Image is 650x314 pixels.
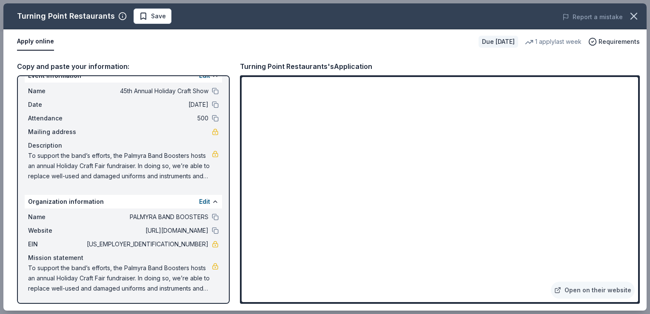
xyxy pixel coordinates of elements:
[562,12,623,22] button: Report a mistake
[17,33,54,51] button: Apply online
[28,212,85,222] span: Name
[28,127,85,137] span: Mailing address
[28,113,85,123] span: Attendance
[28,253,219,263] div: Mission statement
[199,197,210,207] button: Edit
[85,239,208,249] span: [US_EMPLOYER_IDENTIFICATION_NUMBER]
[85,86,208,96] span: 45th Annual Holiday Craft Show
[28,239,85,249] span: EIN
[28,151,212,181] span: To support the band’s efforts, the Palmyra Band Boosters hosts an annual Holiday Craft Fair fundr...
[588,37,640,47] button: Requirements
[551,282,635,299] a: Open on their website
[85,100,208,110] span: [DATE]
[85,212,208,222] span: PALMYRA BAND BOOSTERS
[28,86,85,96] span: Name
[599,37,640,47] span: Requirements
[151,11,166,21] span: Save
[28,226,85,236] span: Website
[525,37,582,47] div: 1 apply last week
[85,226,208,236] span: [URL][DOMAIN_NAME]
[25,195,222,208] div: Organization information
[240,61,372,72] div: Turning Point Restaurants's Application
[479,36,518,48] div: Due [DATE]
[25,69,222,83] div: Event information
[28,140,219,151] div: Description
[28,263,212,294] span: To support the band’s efforts, the Palmyra Band Boosters hosts an annual Holiday Craft Fair fundr...
[28,100,85,110] span: Date
[17,9,115,23] div: Turning Point Restaurants
[134,9,171,24] button: Save
[85,113,208,123] span: 500
[17,61,230,72] div: Copy and paste your information:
